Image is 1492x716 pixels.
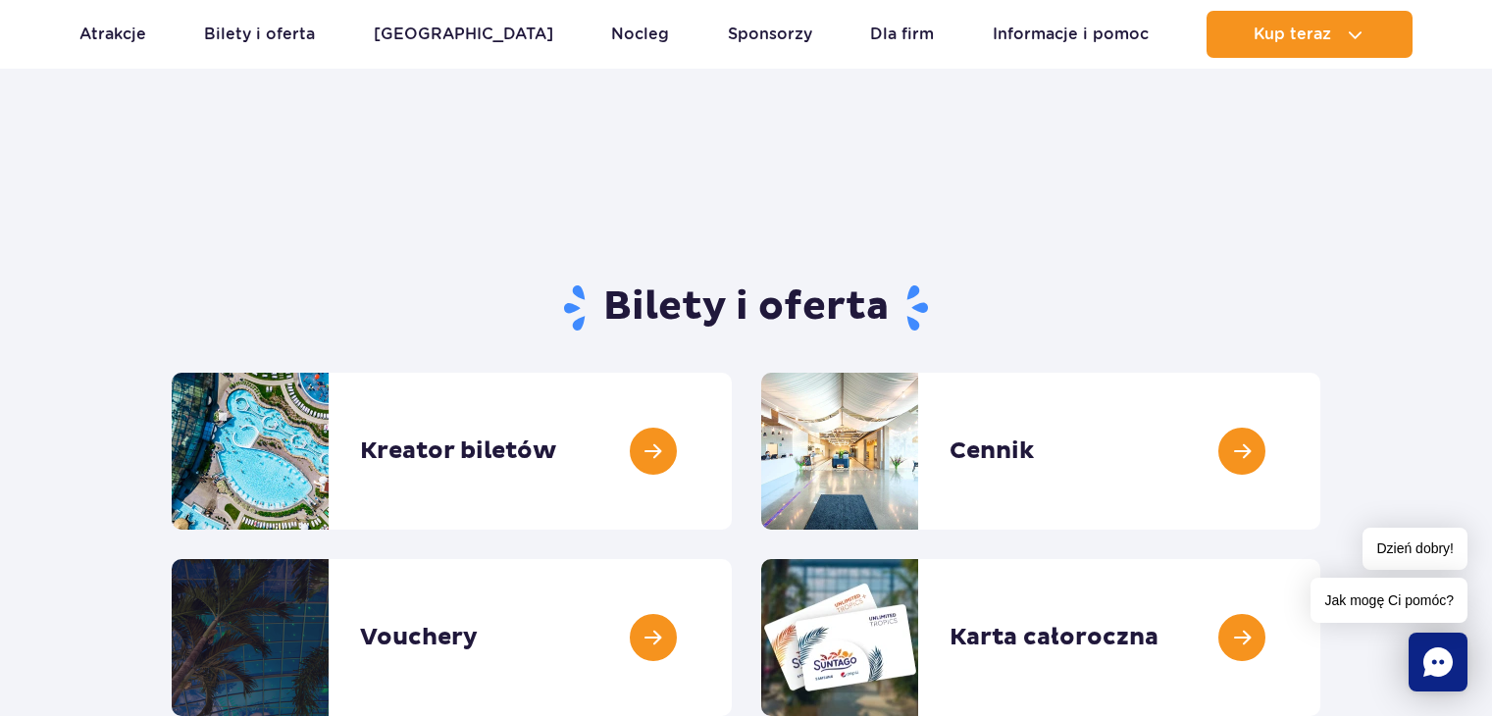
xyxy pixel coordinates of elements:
a: Dla firm [870,11,934,58]
a: Sponsorzy [728,11,812,58]
a: Informacje i pomoc [993,11,1149,58]
div: Chat [1409,633,1467,691]
a: Nocleg [611,11,669,58]
span: Dzień dobry! [1363,528,1467,570]
h1: Bilety i oferta [172,282,1320,333]
a: Bilety i oferta [204,11,315,58]
span: Kup teraz [1254,26,1331,43]
span: Jak mogę Ci pomóc? [1311,578,1467,623]
button: Kup teraz [1207,11,1413,58]
a: Atrakcje [79,11,146,58]
a: [GEOGRAPHIC_DATA] [374,11,553,58]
